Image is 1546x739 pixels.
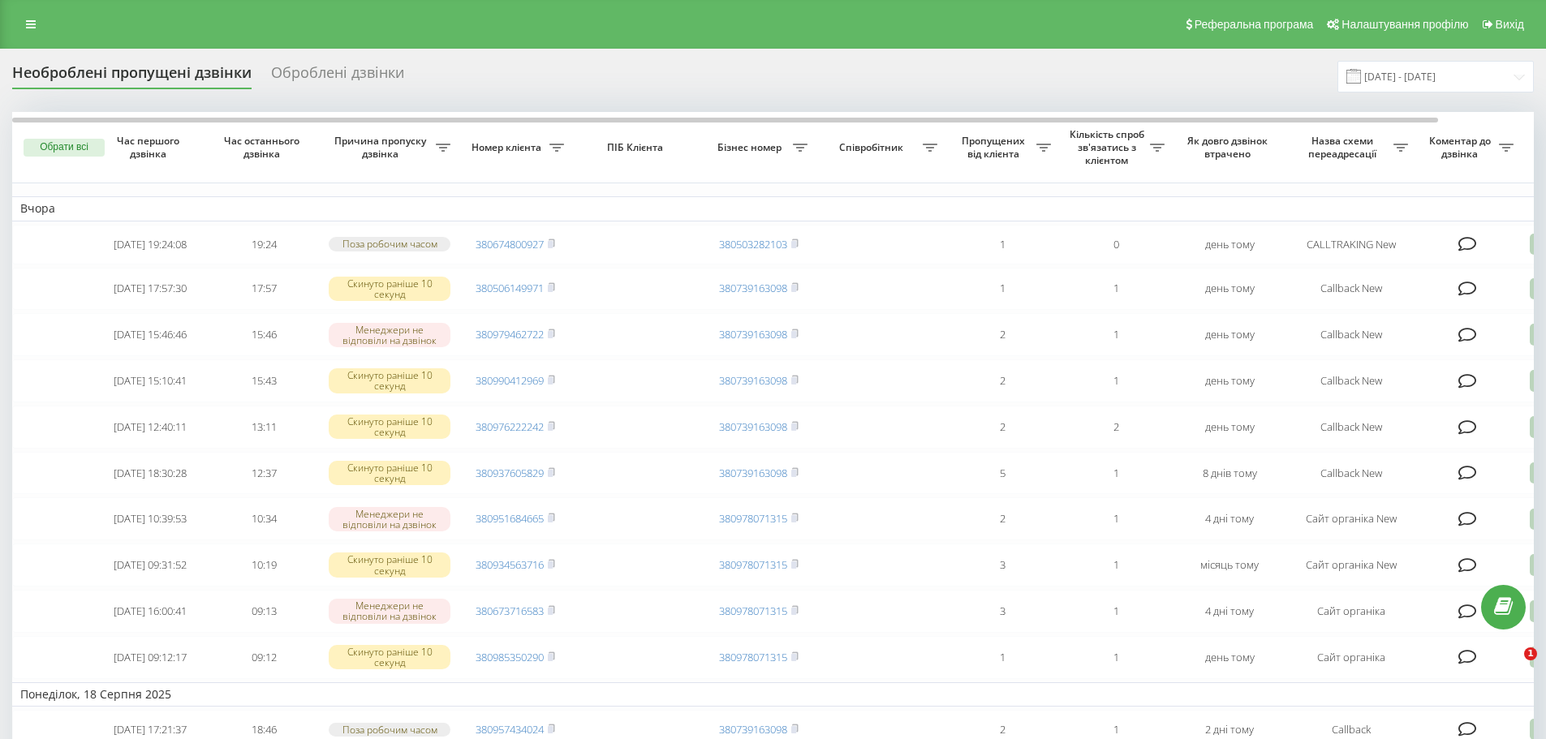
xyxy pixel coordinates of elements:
[476,604,544,618] a: 380673716583
[93,359,207,402] td: [DATE] 15:10:41
[1173,452,1286,495] td: 8 днів тому
[1341,18,1468,31] span: Налаштування профілю
[1173,313,1286,356] td: день тому
[1286,313,1416,356] td: Callback New
[329,368,450,393] div: Скинуто раніше 10 секунд
[207,313,321,356] td: 15:46
[220,135,308,160] span: Час останнього дзвінка
[93,452,207,495] td: [DATE] 18:30:28
[329,723,450,737] div: Поза робочим часом
[945,313,1059,356] td: 2
[271,64,404,89] div: Оброблені дзвінки
[1059,268,1173,311] td: 1
[207,636,321,679] td: 09:12
[329,552,450,577] div: Скинуто раніше 10 секунд
[1173,497,1286,540] td: 4 дні тому
[93,497,207,540] td: [DATE] 10:39:53
[1059,544,1173,586] td: 1
[1524,647,1537,660] span: 1
[106,135,194,160] span: Час першого дзвінка
[476,722,544,737] a: 380957434024
[1424,135,1499,160] span: Коментар до дзвінка
[824,141,923,154] span: Співробітник
[1059,313,1173,356] td: 1
[476,281,544,295] a: 380506149971
[93,225,207,264] td: [DATE] 19:24:08
[945,590,1059,633] td: 3
[719,722,787,737] a: 380739163098
[1059,452,1173,495] td: 1
[93,544,207,586] td: [DATE] 09:31:52
[93,406,207,449] td: [DATE] 12:40:11
[1286,452,1416,495] td: Callback New
[719,604,787,618] a: 380978071315
[945,452,1059,495] td: 5
[719,373,787,388] a: 380739163098
[1059,636,1173,679] td: 1
[1286,544,1416,586] td: Сайт органіка New
[476,650,544,664] a: 380985350290
[207,452,321,495] td: 12:37
[1059,359,1173,402] td: 1
[1173,268,1286,311] td: день тому
[93,590,207,633] td: [DATE] 16:00:41
[207,544,321,586] td: 10:19
[719,327,787,342] a: 380739163098
[476,419,544,434] a: 380976222242
[945,359,1059,402] td: 2
[329,277,450,301] div: Скинуто раніше 10 секунд
[207,590,321,633] td: 09:13
[945,268,1059,311] td: 1
[945,225,1059,264] td: 1
[93,268,207,311] td: [DATE] 17:57:30
[1286,636,1416,679] td: Сайт органіка
[1059,497,1173,540] td: 1
[329,461,450,485] div: Скинуто раніше 10 секунд
[329,415,450,439] div: Скинуто раніше 10 секунд
[1173,406,1286,449] td: день тому
[1286,225,1416,264] td: CALLTRAKING New
[476,373,544,388] a: 380990412969
[207,497,321,540] td: 10:34
[719,237,787,251] a: 380503282103
[1286,590,1416,633] td: Сайт органіка
[476,327,544,342] a: 380979462722
[719,511,787,526] a: 380978071315
[945,406,1059,449] td: 2
[207,406,321,449] td: 13:11
[329,135,436,160] span: Причина пропуску дзвінка
[93,636,207,679] td: [DATE] 09:12:17
[1059,406,1173,449] td: 2
[1491,647,1530,686] iframe: Intercom live chat
[719,557,787,572] a: 380978071315
[1173,590,1286,633] td: 4 дні тому
[1286,497,1416,540] td: Сайт органіка New
[710,141,793,154] span: Бізнес номер
[945,636,1059,679] td: 1
[719,281,787,295] a: 380739163098
[1286,359,1416,402] td: Callback New
[1173,225,1286,264] td: день тому
[24,139,105,157] button: Обрати всі
[1195,18,1314,31] span: Реферальна програма
[329,323,450,347] div: Менеджери не відповіли на дзвінок
[1067,128,1150,166] span: Кількість спроб зв'язатись з клієнтом
[207,268,321,311] td: 17:57
[329,507,450,531] div: Менеджери не відповіли на дзвінок
[1059,590,1173,633] td: 1
[719,466,787,480] a: 380739163098
[945,497,1059,540] td: 2
[329,599,450,623] div: Менеджери не відповіли на дзвінок
[586,141,688,154] span: ПІБ Клієнта
[476,237,544,251] a: 380674800927
[329,237,450,251] div: Поза робочим часом
[476,511,544,526] a: 380951684665
[1286,268,1416,311] td: Callback New
[93,313,207,356] td: [DATE] 15:46:46
[1496,18,1524,31] span: Вихід
[1173,636,1286,679] td: день тому
[207,359,321,402] td: 15:43
[12,64,252,89] div: Необроблені пропущені дзвінки
[476,466,544,480] a: 380937605829
[1186,135,1273,160] span: Як довго дзвінок втрачено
